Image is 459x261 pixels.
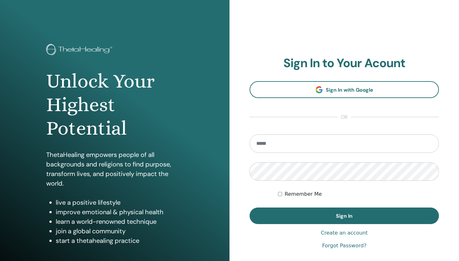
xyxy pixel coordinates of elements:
li: learn a world-renowned technique [56,217,183,226]
a: Sign In with Google [250,81,439,98]
label: Remember Me [285,190,322,198]
li: join a global community [56,226,183,236]
li: live a positive lifestyle [56,198,183,207]
span: Sign In with Google [326,87,373,93]
span: or [338,113,351,121]
span: Sign In [336,213,353,219]
li: improve emotional & physical health [56,207,183,217]
p: ThetaHealing empowers people of all backgrounds and religions to find purpose, transform lives, a... [46,150,183,188]
button: Sign In [250,208,439,224]
h1: Unlock Your Highest Potential [46,69,183,140]
a: Forgot Password? [322,242,366,250]
li: start a thetahealing practice [56,236,183,245]
a: Create an account [321,229,368,237]
div: Keep me authenticated indefinitely or until I manually logout [278,190,439,198]
h2: Sign In to Your Acount [250,56,439,71]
